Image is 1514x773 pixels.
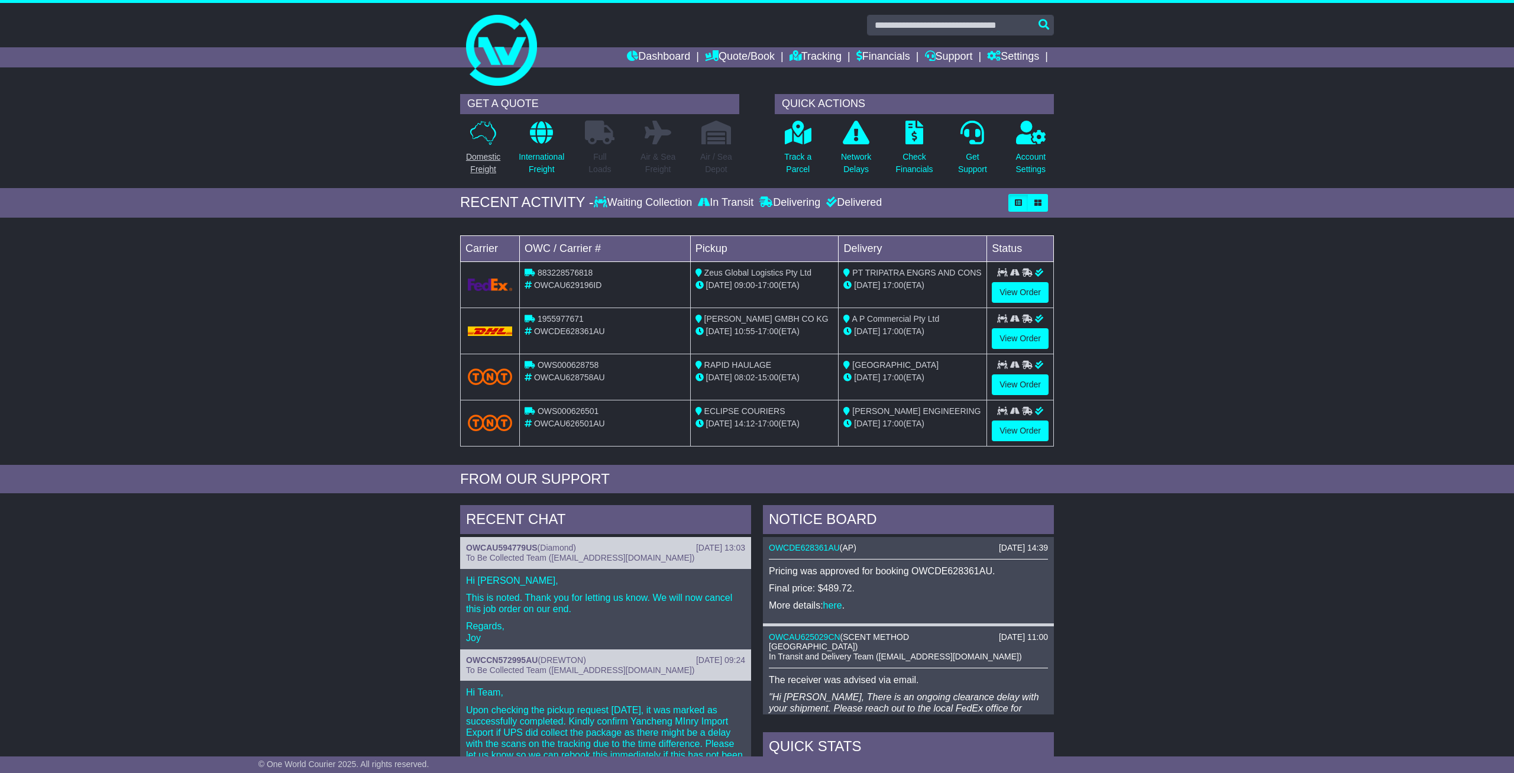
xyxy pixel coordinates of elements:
img: GetCarrierServiceLogo [468,279,512,291]
div: QUICK ACTIONS [775,94,1054,114]
p: International Freight [519,151,564,176]
span: AP [843,543,854,552]
span: [DATE] [854,373,880,382]
span: DREWTON [541,655,583,665]
div: ( ) [466,655,745,665]
span: OWCAU626501AU [534,419,605,428]
td: Delivery [839,235,987,261]
span: OWCAU628758AU [534,373,605,382]
a: View Order [992,421,1049,441]
span: OWS000628758 [538,360,599,370]
div: [DATE] 09:24 [696,655,745,665]
a: OWCDE628361AU [769,543,840,552]
span: 17:00 [882,419,903,428]
a: Support [925,47,973,67]
p: Regards, Joy [466,620,745,643]
a: Track aParcel [784,120,812,182]
img: DHL.png [468,326,512,336]
a: View Order [992,282,1049,303]
a: Financials [856,47,910,67]
span: 17:00 [758,326,778,336]
p: Hi Team, [466,687,745,698]
span: 10:55 [735,326,755,336]
span: [DATE] [854,419,880,428]
p: Domestic Freight [466,151,500,176]
p: Hi [PERSON_NAME], [466,575,745,586]
p: The receiver was advised via email. [769,674,1048,685]
span: [DATE] [706,326,732,336]
span: A P Commercial Pty Ltd [852,314,940,324]
p: Check Financials [896,151,933,176]
div: - (ETA) [695,325,834,338]
span: 883228576818 [538,268,593,277]
div: [DATE] 11:00 [999,632,1048,642]
div: Delivered [823,196,882,209]
div: ( ) [466,543,745,553]
span: [DATE] [854,280,880,290]
div: In Transit [695,196,756,209]
div: (ETA) [843,371,982,384]
span: © One World Courier 2025. All rights reserved. [258,759,429,769]
span: 17:00 [882,326,903,336]
a: OWCAU594779US [466,543,538,552]
div: NOTICE BOARD [763,505,1054,537]
a: Dashboard [627,47,690,67]
a: Settings [987,47,1039,67]
div: Waiting Collection [594,196,695,209]
span: PT TRIPATRA ENGRS AND CONS [852,268,981,277]
div: [DATE] 14:39 [999,543,1048,553]
div: FROM OUR SUPPORT [460,471,1054,488]
span: In Transit and Delivery Team ([EMAIL_ADDRESS][DOMAIN_NAME]) [769,652,1022,661]
span: Diamond [540,543,573,552]
span: 08:02 [735,373,755,382]
span: Zeus Global Logistics Pty Ltd [704,268,811,277]
div: GET A QUOTE [460,94,739,114]
div: ( ) [769,632,1048,652]
img: TNT_Domestic.png [468,415,512,431]
img: TNT_Domestic.png [468,368,512,384]
p: Upon checking the pickup request [DATE], it was marked as successfully completed. Kindly confirm ... [466,704,745,772]
span: ECLIPSE COURIERS [704,406,785,416]
div: [DATE] 13:03 [696,543,745,553]
span: [DATE] [706,373,732,382]
a: NetworkDelays [840,120,872,182]
p: Account Settings [1016,151,1046,176]
td: Carrier [461,235,520,261]
a: here [823,600,842,610]
div: (ETA) [843,418,982,430]
span: 17:00 [882,280,903,290]
p: Network Delays [841,151,871,176]
span: [PERSON_NAME] ENGINEERING [852,406,981,416]
a: CheckFinancials [895,120,934,182]
em: "Hi [PERSON_NAME], There is an ongoing clearance delay with your shipment. Please reach out to th... [769,692,1039,725]
p: This is noted. Thank you for letting us know. We will now cancel this job order on our end. [466,592,745,614]
td: Status [987,235,1054,261]
span: OWCDE628361AU [534,326,605,336]
p: Air / Sea Depot [700,151,732,176]
span: To Be Collected Team ([EMAIL_ADDRESS][DOMAIN_NAME]) [466,553,694,562]
a: Quote/Book [705,47,775,67]
a: GetSupport [957,120,988,182]
a: AccountSettings [1015,120,1047,182]
span: To Be Collected Team ([EMAIL_ADDRESS][DOMAIN_NAME]) [466,665,694,675]
div: (ETA) [843,325,982,338]
span: [DATE] [706,280,732,290]
a: OWCAU625029CN [769,632,840,642]
span: 17:00 [758,280,778,290]
a: OWCCN572995AU [466,655,538,665]
span: RAPID HAULAGE [704,360,772,370]
span: OWCAU629196ID [534,280,601,290]
span: 14:12 [735,419,755,428]
p: Final price: $489.72. [769,583,1048,594]
div: Delivering [756,196,823,209]
span: [GEOGRAPHIC_DATA] [852,360,939,370]
span: OWS000626501 [538,406,599,416]
div: Quick Stats [763,732,1054,764]
span: 09:00 [735,280,755,290]
div: ( ) [769,543,1048,553]
div: - (ETA) [695,418,834,430]
span: [DATE] [854,326,880,336]
div: - (ETA) [695,371,834,384]
a: DomesticFreight [465,120,501,182]
span: 15:00 [758,373,778,382]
